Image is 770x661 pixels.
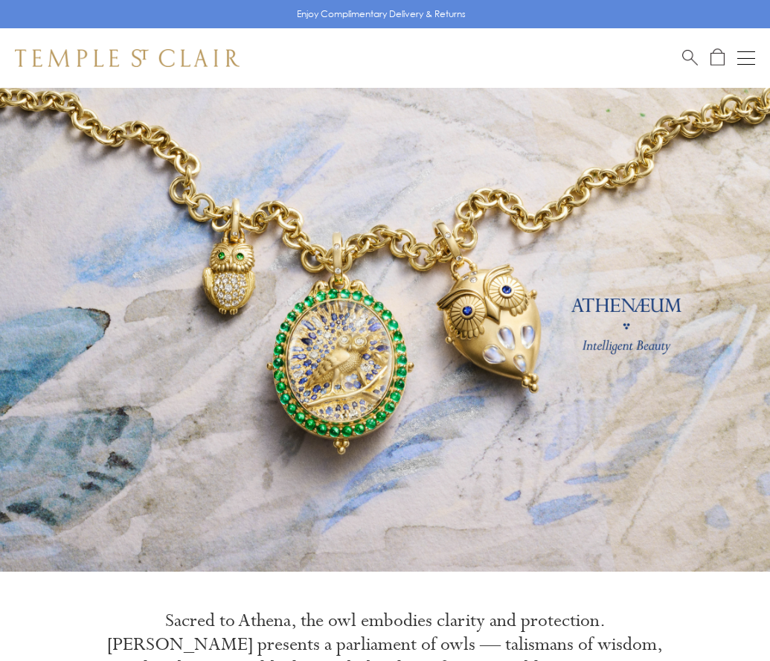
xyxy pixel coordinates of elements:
button: Open navigation [737,49,755,67]
p: Enjoy Complimentary Delivery & Returns [297,7,466,22]
a: Open Shopping Bag [710,48,725,67]
a: Search [682,48,698,67]
img: Temple St. Clair [15,49,240,67]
